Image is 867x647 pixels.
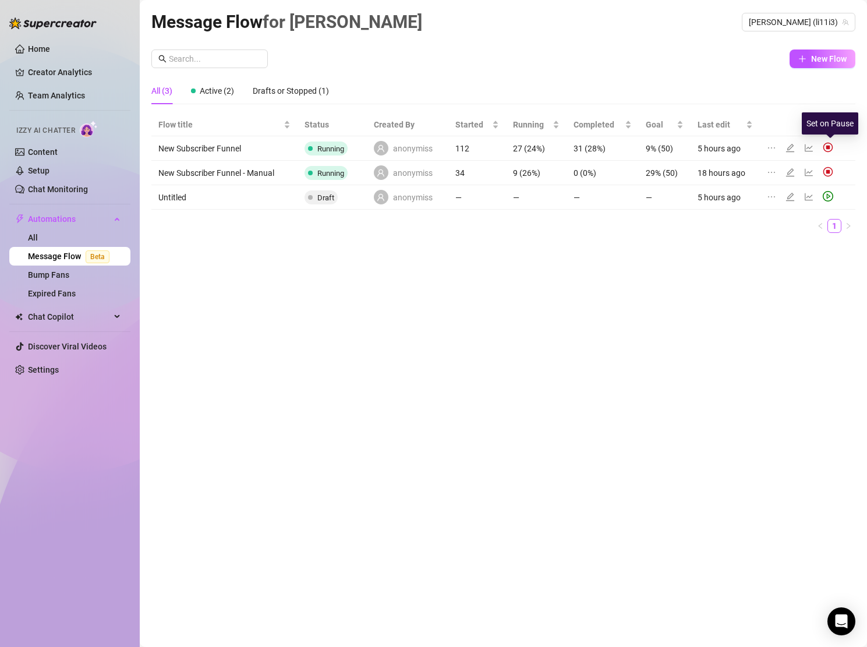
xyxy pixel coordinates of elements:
a: Setup [28,166,49,175]
button: New Flow [790,50,855,68]
td: New Subscriber Funnel - Manual [151,161,298,185]
td: 112 [448,136,506,161]
span: ellipsis [767,143,776,153]
a: Home [28,44,50,54]
span: ellipsis [767,192,776,201]
td: 0 (0%) [567,161,639,185]
td: — [639,185,691,210]
a: Discover Viral Videos [28,342,107,351]
th: Started [448,114,506,136]
span: Draft [317,193,334,202]
li: 1 [827,219,841,233]
span: Automations [28,210,111,228]
span: thunderbolt [15,214,24,224]
td: 5 hours ago [691,185,760,210]
span: Goal [646,118,674,131]
a: Message FlowBeta [28,252,114,261]
span: Active (2) [200,86,234,96]
input: Search... [169,52,261,65]
span: Completed [574,118,622,131]
a: Team Analytics [28,91,85,100]
span: Running [317,169,344,178]
img: AI Chatter [80,121,98,137]
span: edit [785,192,795,201]
span: Started [455,118,490,131]
span: anonymiss [393,191,433,204]
span: for [PERSON_NAME] [263,12,422,32]
img: svg%3e [823,142,833,153]
td: New Subscriber Funnel [151,136,298,161]
td: Untitled [151,185,298,210]
li: Next Page [841,219,855,233]
span: line-chart [804,143,813,153]
div: Drafts or Stopped (1) [253,84,329,97]
span: Running [513,118,550,131]
span: edit [785,168,795,177]
span: Beta [86,250,109,263]
span: line-chart [804,192,813,201]
th: Created By [367,114,448,136]
span: Last edit [698,118,744,131]
div: All (3) [151,84,172,97]
th: Status [298,114,367,136]
span: ellipsis [767,168,776,177]
div: Set on Pause [802,112,858,135]
span: user [377,144,385,153]
span: search [158,55,167,63]
article: Message Flow [151,8,422,36]
a: Content [28,147,58,157]
td: — [567,185,639,210]
th: Flow title [151,114,298,136]
a: Chat Monitoring [28,185,88,194]
span: right [845,222,852,229]
span: plus [798,55,806,63]
td: 34 [448,161,506,185]
td: 9 (26%) [506,161,567,185]
span: anonymiss [393,167,433,179]
a: Expired Fans [28,289,76,298]
a: All [28,233,38,242]
div: Open Intercom Messenger [827,607,855,635]
img: svg%3e [823,167,833,177]
img: Chat Copilot [15,313,23,321]
th: Running [506,114,567,136]
li: Previous Page [813,219,827,233]
button: right [841,219,855,233]
span: Chat Copilot [28,307,111,326]
span: user [377,169,385,177]
th: Last edit [691,114,760,136]
td: 31 (28%) [567,136,639,161]
button: left [813,219,827,233]
span: Izzy AI Chatter [16,125,75,136]
a: Bump Fans [28,270,69,280]
span: team [842,19,849,26]
td: — [448,185,506,210]
td: 9% (50) [639,136,691,161]
td: 5 hours ago [691,136,760,161]
span: line-chart [804,168,813,177]
td: 18 hours ago [691,161,760,185]
td: 29% (50) [639,161,691,185]
img: logo-BBDzfeDw.svg [9,17,97,29]
th: Completed [567,114,639,136]
span: play-circle [823,191,833,201]
span: left [817,222,824,229]
td: 27 (24%) [506,136,567,161]
a: Creator Analytics [28,63,121,82]
td: — [506,185,567,210]
span: anonymiss [393,142,433,155]
span: Flow title [158,118,281,131]
span: edit [785,143,795,153]
span: user [377,193,385,201]
th: Goal [639,114,691,136]
a: Settings [28,365,59,374]
span: Lillie (li11i3) [749,13,848,31]
span: Running [317,144,344,153]
span: New Flow [811,54,847,63]
a: 1 [828,220,841,232]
